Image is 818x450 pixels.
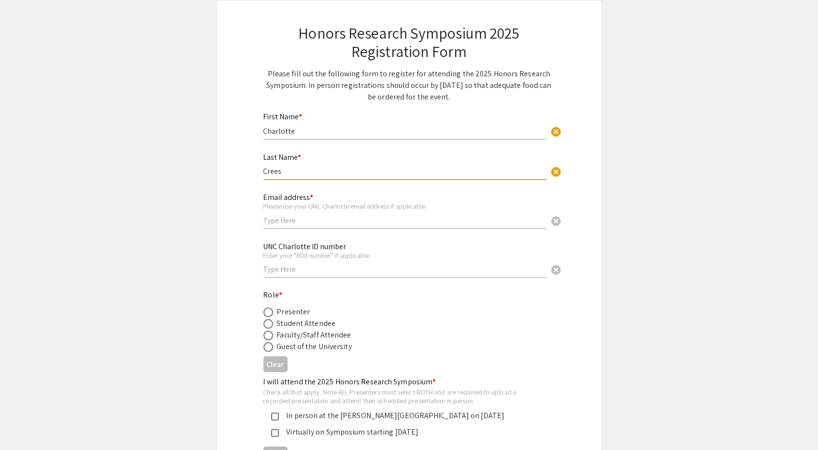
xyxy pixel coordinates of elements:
[263,152,302,162] mat-label: Last Name
[263,290,283,300] mat-label: Role
[263,215,547,225] input: Type Here
[277,329,351,341] div: Faculty/Staff Attendee
[551,126,562,138] span: cancel
[551,264,562,276] span: cancel
[547,260,566,279] button: Clear
[263,264,547,274] input: Type Here
[263,251,547,260] div: Enter your "800 number" if applicable
[277,341,352,352] div: Guest of the University
[7,407,41,443] iframe: Chat
[277,306,310,318] div: Presenter
[263,24,555,61] h2: Honors Research Symposium 2025 Registration Form
[263,68,555,103] p: Please fill out the following form to register for attending the 2025 Honors Research Symposium. ...
[263,126,547,136] input: Type Here
[547,162,566,181] button: Clear
[551,166,562,178] span: cancel
[263,377,436,387] mat-label: I will attend the 2025 Honors Research Symposium
[263,388,540,405] div: Check all that apply. Note ALL Presenters must select BOTH and are required to upload a recorded ...
[551,215,562,227] span: cancel
[277,318,336,329] div: Student Attendee
[263,192,314,202] mat-label: Email address
[263,241,347,252] mat-label: UNC Charlotte ID number
[263,356,288,372] button: Clear
[263,166,547,176] input: Type Here
[279,426,532,438] div: Virtually on Symposium starting [DATE]
[547,211,566,230] button: Clear
[263,112,303,122] mat-label: First Name
[279,410,532,422] div: In person at the [PERSON_NAME][GEOGRAPHIC_DATA] on [DATE]
[547,121,566,141] button: Clear
[263,202,547,211] div: Please use your UNC Charlotte email address if applicable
